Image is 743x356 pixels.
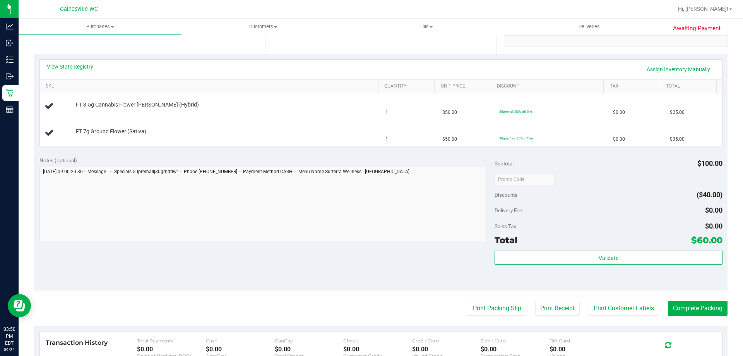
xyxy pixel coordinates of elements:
span: FT 3.5g Cannabis Flower [PERSON_NAME] (Hybrid) [76,101,199,108]
button: Complete Packing [668,301,728,316]
span: Tills [345,23,507,30]
a: Unit Price [441,83,488,89]
span: $25.00 [670,109,685,116]
div: $0.00 [481,346,550,353]
span: ($40.00) [697,191,722,199]
div: $0.00 [550,346,618,353]
div: $0.00 [206,346,275,353]
a: Deliveries [508,19,671,35]
inline-svg: Outbound [6,72,14,80]
span: $35.00 [670,136,685,143]
p: 09/24 [3,347,15,353]
span: 1 [385,109,388,116]
span: Total [495,235,517,246]
span: Deliveries [568,23,610,30]
button: Validate [495,251,722,265]
span: $60.00 [691,235,722,246]
div: Credit Card [412,338,481,344]
span: $0.00 [613,136,625,143]
inline-svg: Analytics [6,22,14,30]
span: $0.00 [705,206,722,214]
span: $0.00 [705,222,722,230]
span: FT 7g Ground Flower (Sativa) [76,128,146,135]
div: $0.00 [412,346,481,353]
span: Notes (optional) [39,157,77,163]
iframe: Resource center [8,294,31,317]
span: Delivery Fee [495,207,522,213]
button: Print Customer Labels [589,301,659,316]
inline-svg: Inbound [6,39,14,47]
div: Gift Card [550,338,618,344]
div: Debit Card [481,338,550,344]
span: Gainesville WC [60,6,98,12]
a: View State Registry [47,63,93,71]
div: $0.00 [343,346,412,353]
a: Customers [181,19,344,35]
span: Customers [182,23,344,30]
span: Validate [599,255,618,261]
span: 30grndflwr: 30% off line [499,136,533,140]
inline-svg: Reports [6,106,14,114]
span: 1 [385,136,388,143]
span: Purchases [19,23,181,30]
div: Check [343,338,412,344]
a: Tills [344,19,507,35]
a: Purchases [19,19,181,35]
a: Quantity [384,83,431,89]
div: Cash [206,338,275,344]
p: 03:50 PM EDT [3,326,15,347]
a: Total [666,83,713,89]
a: Tax [610,83,657,89]
inline-svg: Retail [6,89,14,97]
span: 50premall: 50% off line [499,110,532,114]
div: $0.00 [275,346,344,353]
a: Assign Inventory Manually [642,63,715,76]
a: Discount [497,83,601,89]
div: Total Payments [137,338,206,344]
span: $100.00 [697,159,722,167]
div: $0.00 [137,346,206,353]
div: CanPay [275,338,344,344]
span: Subtotal [495,160,514,167]
button: Print Packing Slip [468,301,526,316]
input: Promo Code [495,174,555,185]
span: $50.00 [442,136,457,143]
span: Hi, [PERSON_NAME]! [678,6,728,12]
span: Discounts [495,188,517,202]
inline-svg: Inventory [6,56,14,64]
button: Print Receipt [535,301,580,316]
span: $50.00 [442,109,457,116]
span: Awaiting Payment [673,24,721,33]
span: Sales Tax [495,223,516,229]
span: $0.00 [613,109,625,116]
a: SKU [46,83,375,89]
